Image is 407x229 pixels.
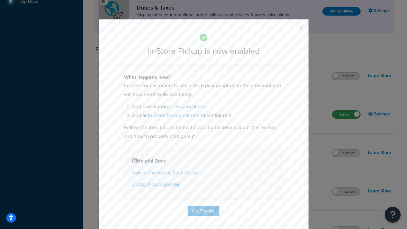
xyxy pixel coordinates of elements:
a: Display Pickup Calendar [132,181,180,188]
a: How to Configure In-Store Pickup [132,170,198,176]
h4: Helpful Docs [132,157,275,165]
h2: In-Store Pickup is now enabled [124,46,283,56]
a: In-Store Pickup carrier [148,112,197,119]
h4: What happens now? [124,73,283,81]
a: pickup locations [169,103,206,110]
li: Add one or more . [132,102,283,111]
p: Follow the instructions below for additional details about this feature and how to properly confi... [124,123,283,141]
li: Add an and configure it. [132,111,283,120]
p: In order for customers to see a store pickup option in the checkout you will now need to do two t... [124,81,283,99]
button: Ok, Thanks! [188,206,219,216]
